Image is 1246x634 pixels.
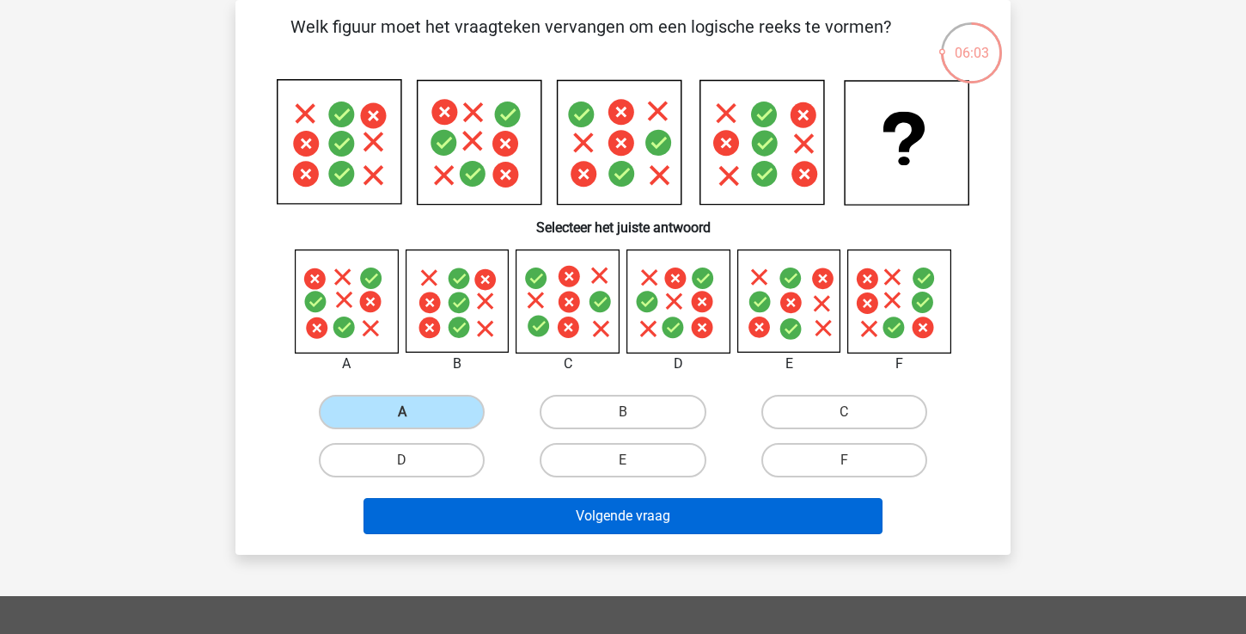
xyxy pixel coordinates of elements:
[614,354,743,374] div: D
[319,395,485,429] label: A
[263,206,983,236] h6: Selecteer het juiste antwoord
[282,354,412,374] div: A
[724,354,854,374] div: E
[363,498,883,534] button: Volgende vraag
[540,395,705,429] label: B
[834,354,964,374] div: F
[263,14,919,65] p: Welk figuur moet het vraagteken vervangen om een logische reeks te vormen?
[319,443,485,477] label: D
[761,395,927,429] label: C
[761,443,927,477] label: F
[540,443,705,477] label: E
[503,354,632,374] div: C
[393,354,522,374] div: B
[939,21,1004,64] div: 06:03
